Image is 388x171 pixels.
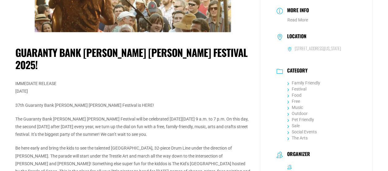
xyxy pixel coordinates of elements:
a: Pet Friendly [287,117,314,122]
a: Read More [287,17,308,22]
p: 37th Guaranty Bank [PERSON_NAME] [PERSON_NAME] Festival is HERE! [15,102,251,109]
h3: Organizer [284,151,310,158]
h1: Guaranty Bank [PERSON_NAME] [PERSON_NAME] Festival 2025! [15,46,251,71]
h3: Category [284,68,308,75]
p: IMMEDIATE RELEASE [DATE] [15,80,251,95]
a: Food [287,93,302,98]
a: The Arts [287,136,308,140]
a: Free [287,99,300,104]
h6: [STREET_ADDRESS][US_STATE] [295,46,341,51]
a: Family Friendly [287,80,320,85]
a: Outdoor [287,111,308,116]
h3: More Info [284,6,309,15]
p: The Guaranty Bank [PERSON_NAME] [PERSON_NAME] Festival will be celebrated [DATE][DATE] 9 a.m. to ... [15,115,251,139]
a: Sale [287,123,300,128]
h3: Location [284,33,306,41]
a: Festival [287,87,306,91]
a: Music [287,105,303,110]
a: Social Events [287,129,317,134]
